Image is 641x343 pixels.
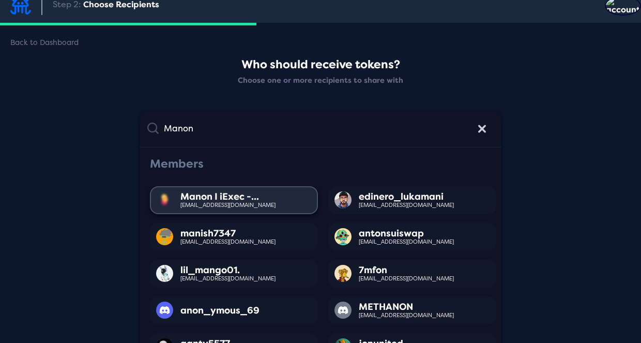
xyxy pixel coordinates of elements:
img: account [334,228,352,245]
img: account [334,265,352,282]
div: [EMAIL_ADDRESS][DOMAIN_NAME] [359,202,454,208]
div: Who should receive tokens? [217,58,424,72]
div: Members [147,155,206,174]
img: account [156,228,173,245]
img: account [156,302,173,319]
div: Choose one or more recipients to share with [217,76,424,85]
img: account [156,265,173,282]
div: antonsuiswap [359,228,454,239]
img: account [334,191,352,208]
div: METHANON [359,302,454,312]
div: [EMAIL_ADDRESS][DOMAIN_NAME] [180,239,276,245]
div: [EMAIL_ADDRESS][DOMAIN_NAME] [180,276,276,282]
div: anon_ymous_69 [180,305,260,316]
div: manish7347 [180,228,276,239]
div: lil_mango01. [180,265,276,276]
div: 7mfon [359,265,454,276]
div: [EMAIL_ADDRESS][DOMAIN_NAME] [359,239,454,245]
img: account [156,191,173,208]
div: [EMAIL_ADDRESS][DOMAIN_NAME] [359,312,454,319]
div: edinero_lukamani [359,191,454,202]
div: [EMAIL_ADDRESS][DOMAIN_NAME] [359,276,454,282]
img: account [334,302,352,319]
div: [EMAIL_ADDRESS][DOMAIN_NAME] [180,202,276,208]
div: Back to Dashboard [10,38,79,48]
input: Search Members... [159,118,470,139]
div: Manon I iExec -... [180,191,276,202]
